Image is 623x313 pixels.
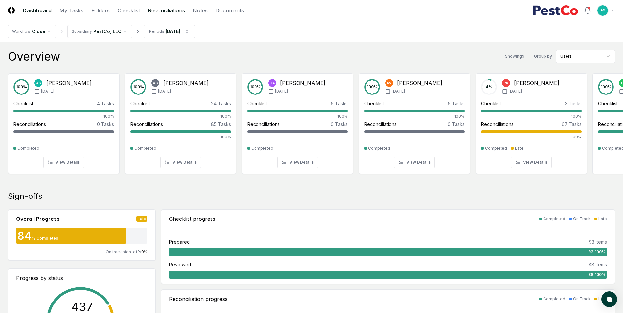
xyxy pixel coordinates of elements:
div: 4 Tasks [97,100,114,107]
a: Documents [215,7,244,14]
div: [PERSON_NAME] [397,79,442,87]
div: Overall Progress [16,215,60,223]
a: 4%RK[PERSON_NAME][DATE]Checklist3 Tasks100%Reconciliations67 Tasks100%CompletedLateView Details [476,68,587,174]
div: 5 Tasks [331,100,348,107]
button: View Details [394,156,435,168]
img: PestCo logo [533,5,578,16]
div: Progress by status [16,274,147,282]
div: 3 Tasks [565,100,582,107]
div: Completed [134,145,156,151]
button: View Details [277,156,318,168]
a: Folders [91,7,110,14]
span: AS [600,8,605,13]
div: Late [598,216,607,222]
span: [DATE] [41,88,54,94]
div: Checklist [130,100,150,107]
div: 100% [364,114,465,119]
div: Checklist [481,100,501,107]
div: Checklist [598,100,618,107]
div: 100% [130,114,231,119]
div: 100% [13,114,114,119]
a: Checklist progressCompletedOn TrackLatePrepared93 Items93|100%Reviewed88 Items88|100% [161,209,615,284]
div: 24 Tasks [211,100,231,107]
a: My Tasks [59,7,83,14]
span: 93 | 100 % [588,249,606,255]
div: 100% [481,134,582,140]
span: On track sign-offs [106,249,141,254]
div: [PERSON_NAME] [46,79,92,87]
button: AS [597,5,609,16]
div: Prepared [169,239,190,245]
div: [PERSON_NAME] [514,79,559,87]
div: Subsidiary [72,29,92,34]
div: Late [598,296,607,302]
span: [DATE] [509,88,522,94]
button: atlas-launcher [601,291,617,307]
nav: breadcrumb [8,25,195,38]
div: [PERSON_NAME] [163,79,209,87]
div: Reconciliations [364,121,397,128]
div: Reconciliations [481,121,514,128]
a: Dashboard [23,7,52,14]
button: View Details [160,156,201,168]
div: Reviewed [169,261,191,268]
div: Sign-offs [8,191,615,201]
div: 84 [16,231,32,241]
div: Completed [543,296,565,302]
div: Workflow [12,29,31,34]
div: On Track [573,216,590,222]
a: Checklist [118,7,140,14]
span: [DATE] [275,88,288,94]
div: 0 Tasks [331,121,348,128]
button: View Details [511,156,552,168]
div: Completed [485,145,507,151]
a: 100%AS[PERSON_NAME][DATE]Checklist4 Tasks100%Reconciliations0 TasksCompletedView Details [8,68,120,174]
div: Overview [8,50,60,63]
img: Logo [8,7,15,14]
div: Late [515,145,523,151]
a: 100%DA[PERSON_NAME][DATE]Checklist5 Tasks100%Reconciliations0 TasksCompletedView Details [242,68,353,174]
div: Reconciliations [247,121,280,128]
span: [DATE] [392,88,405,94]
div: 88 Items [589,261,607,268]
span: AG [153,81,158,86]
button: View Details [43,156,84,168]
div: Completed [368,145,390,151]
div: 0 Tasks [448,121,465,128]
a: 100%AG[PERSON_NAME][DATE]Checklist24 Tasks100%Reconciliations85 Tasks100%CompletedView Details [125,68,236,174]
span: [DATE] [158,88,171,94]
div: 100% [130,134,231,140]
div: 85 Tasks [211,121,231,128]
div: Reconciliations [130,121,163,128]
a: 100%RV[PERSON_NAME][DATE]Checklist5 Tasks100%Reconciliations0 TasksCompletedView Details [359,68,470,174]
label: Group by [534,54,552,58]
div: Completed [543,216,565,222]
div: Reconciliation progress [169,295,228,303]
span: RK [504,81,508,86]
span: AS [36,81,41,86]
div: Checklist [247,100,267,107]
div: Periods [149,29,164,34]
div: Showing 9 [505,53,524,59]
div: % Completed [32,235,58,241]
div: Checklist [364,100,384,107]
div: Checklist progress [169,215,215,223]
span: DA [270,81,275,86]
div: Completed [17,145,39,151]
div: Reconciliations [13,121,46,128]
div: 5 Tasks [448,100,465,107]
div: 100% [481,114,582,119]
div: | [528,53,530,60]
div: 0 Tasks [97,121,114,128]
div: 93 Items [589,239,607,245]
div: Checklist [13,100,33,107]
div: Completed [251,145,273,151]
a: Notes [193,7,208,14]
button: Periods[DATE] [144,25,195,38]
span: RV [387,81,391,86]
div: Late [136,216,147,222]
span: 0 % [141,249,147,254]
div: [PERSON_NAME] [280,79,325,87]
div: 100% [247,114,348,119]
div: 67 Tasks [562,121,582,128]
